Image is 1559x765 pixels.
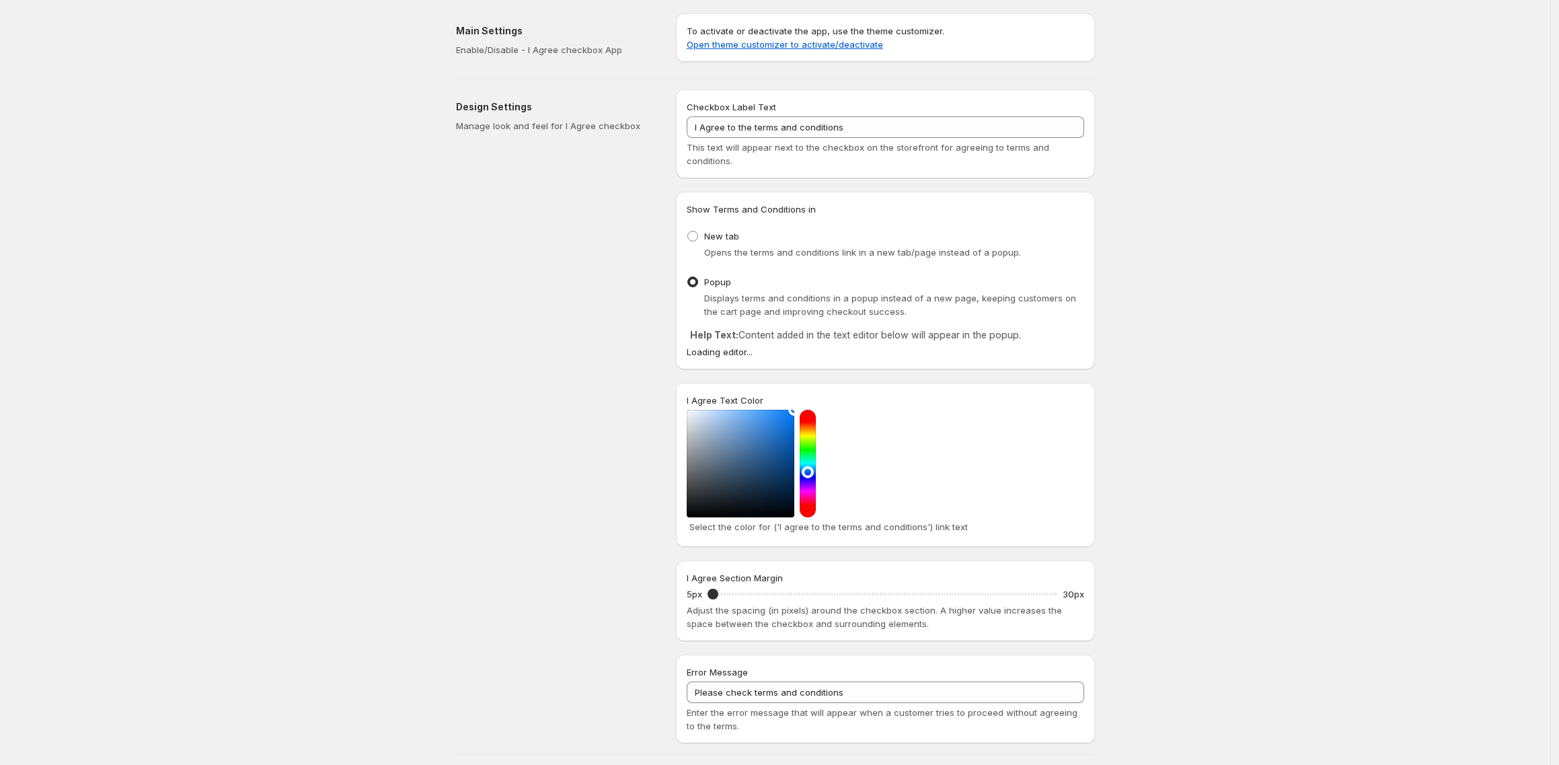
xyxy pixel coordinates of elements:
[687,707,1077,731] span: Enter the error message that will appear when a customer tries to proceed without agreeing to the...
[687,102,776,112] span: Checkbox Label Text
[687,573,783,583] span: I Agree Section Margin
[456,43,654,57] p: Enable/Disable - I Agree checkbox App
[687,39,883,50] a: Open theme customizer to activate/deactivate
[687,142,1049,166] span: This text will appear next to the checkbox on the storefront for agreeing to terms and conditions.
[704,293,1076,317] span: Displays terms and conditions in a popup instead of a new page, keeping customers on the cart pag...
[704,277,731,287] span: Popup
[690,329,738,340] strong: Help Text:
[687,345,1084,359] div: Loading editor...
[690,328,1081,342] p: Content added in the text editor below will appear in the popup.
[687,587,702,601] p: 5px
[687,605,1062,629] span: Adjust the spacing (in pixels) around the checkbox section. A higher value increases the space be...
[1063,587,1084,601] p: 30px
[687,24,1084,51] p: To activate or deactivate the app, use the theme customizer.
[456,24,654,38] h2: Main Settings
[689,520,1081,534] p: Select the color for ('I agree to the terms and conditions') link text
[456,100,654,114] h2: Design Settings
[687,204,816,215] span: Show Terms and Conditions in
[456,119,654,133] p: Manage look and feel for I Agree checkbox
[704,247,1021,258] span: Opens the terms and conditions link in a new tab/page instead of a popup.
[687,394,763,407] label: I Agree Text Color
[704,231,739,242] span: New tab
[687,667,748,678] span: Error Message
